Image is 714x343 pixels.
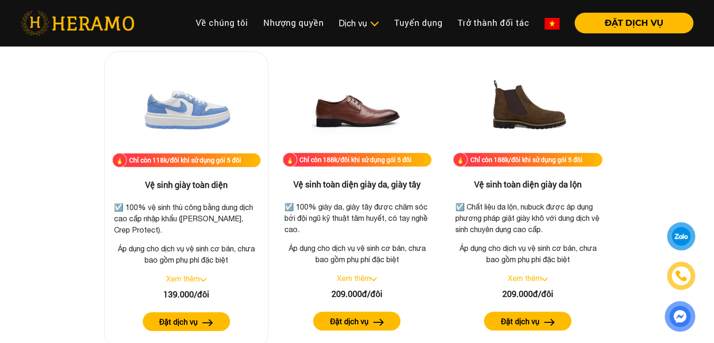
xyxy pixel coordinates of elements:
[567,19,693,27] a: ĐẶT DỊCH VỤ
[283,152,297,167] img: fire.png
[202,319,213,326] img: arrow
[470,155,582,164] div: Chỉ còn 188k/đôi khi sử dụng gói 5 đôi
[129,155,241,165] div: Chỉ còn 118k/đôi khi sử dụng gói 5 đôi
[112,288,261,301] div: 139.000/đôi
[188,13,256,33] a: Về chúng tôi
[501,316,539,327] label: Đặt dịch vụ
[370,277,377,281] img: arrow_down.svg
[373,319,384,326] img: arrow
[507,274,541,282] a: Xem thêm
[330,316,369,327] label: Đặt dịch vụ
[369,19,379,29] img: subToggleIcon
[310,59,404,153] img: Vệ sinh toàn diện giày da, giày tây
[159,316,198,327] label: Đặt dịch vụ
[283,288,432,300] div: 209.000đ/đôi
[114,202,259,235] p: ☑️ 100% vệ sinh thủ công bằng dung dịch cao cấp nhập khẩu ([PERSON_NAME], Crep Protect).
[575,13,693,33] button: ĐẶT DỊCH VỤ
[453,288,602,300] div: 209.000đ/đôi
[166,274,200,283] a: Xem thêm
[481,59,575,153] img: Vệ sinh toàn diện giày da lộn
[339,17,379,30] div: Dịch vụ
[453,312,602,330] a: Đặt dịch vụ arrow
[299,155,412,164] div: Chỉ còn 188k/đôi khi sử dụng gói 5 đôi
[284,201,430,235] p: ☑️ 100% giày da, giày tây được chăm sóc bởi đội ngũ kỹ thuật tâm huyết, có tay nghề cao.
[484,312,571,330] button: Đặt dịch vụ
[283,242,432,265] p: Áp dụng cho dịch vụ vệ sinh cơ bản, chưa bao gồm phụ phí đặc biệt
[112,243,261,265] p: Áp dụng cho dịch vụ vệ sinh cơ bản, chưa bao gồm phụ phí đặc biệt
[668,263,694,288] a: phone-icon
[455,201,600,235] p: ☑️ Chất liệu da lộn, nubuck được áp dụng phương pháp giặt giày khô với dung dịch vệ sinh chuyên d...
[337,274,370,282] a: Xem thêm
[313,312,400,330] button: Đặt dịch vụ
[200,278,207,281] img: arrow_down.svg
[387,13,450,33] a: Tuyển dụng
[112,180,261,190] h3: Vệ sinh giày toàn diện
[112,312,261,331] a: Đặt dịch vụ arrow
[143,312,230,331] button: Đặt dịch vụ
[112,153,127,167] img: fire.png
[256,13,331,33] a: Nhượng quyền
[453,152,468,167] img: fire.png
[283,179,432,190] h3: Vệ sinh toàn diện giày da, giày tây
[676,271,687,281] img: phone-icon
[21,11,134,35] img: heramo-logo.png
[541,277,548,281] img: arrow_down.svg
[544,319,555,326] img: arrow
[283,312,432,330] a: Đặt dịch vụ arrow
[453,242,602,265] p: Áp dụng cho dịch vụ vệ sinh cơ bản, chưa bao gồm phụ phí đặc biệt
[545,18,560,30] img: vn-flag.png
[139,59,233,153] img: Vệ sinh giày toàn diện
[450,13,537,33] a: Trở thành đối tác
[453,179,602,190] h3: Vệ sinh toàn diện giày da lộn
